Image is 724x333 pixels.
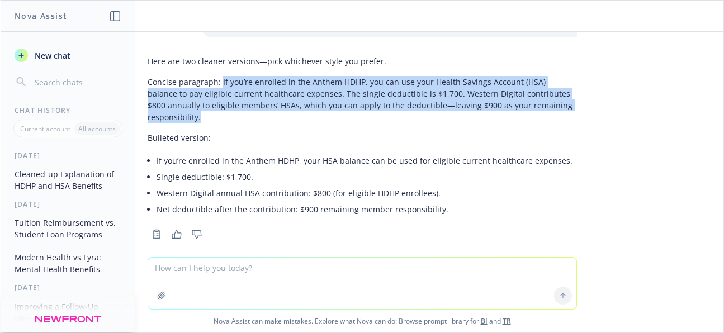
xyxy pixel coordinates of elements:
li: Net deductible after the contribution: $900 remaining member responsibility. [157,201,577,217]
p: Current account [20,124,70,134]
button: Modern Health vs Lyra: Mental Health Benefits [10,248,126,278]
div: [DATE] [1,199,135,209]
button: Thumbs down [188,226,206,242]
a: TR [503,316,511,326]
li: Single deductible: $1,700. [157,169,577,185]
div: [DATE] [1,283,135,292]
li: If you’re enrolled in the Anthem HDHP, your HSA balance can be used for eligible current healthca... [157,153,577,169]
li: Western Digital annual HSA contribution: $800 (for eligible HDHP enrollees). [157,185,577,201]
p: All accounts [78,124,116,134]
div: Chat History [1,106,135,115]
p: Bulleted version: [148,132,577,144]
div: [DATE] [1,151,135,160]
button: Tuition Reimbursement vs. Student Loan Programs [10,213,126,244]
button: Improving a Follow-Up Message [10,297,126,327]
p: Here are two cleaner versions—pick whichever style you prefer. [148,55,577,67]
input: Search chats [32,74,121,90]
span: New chat [32,50,70,61]
p: Concise paragraph: If you’re enrolled in the Anthem HDHP, you can use your Health Savings Account... [148,76,577,123]
span: Nova Assist can make mistakes. Explore what Nova can do: Browse prompt library for and [5,310,719,332]
h1: Nova Assist [15,10,67,22]
button: New chat [10,45,126,65]
a: BI [481,316,488,326]
button: Cleaned-up Explanation of HDHP and HSA Benefits [10,165,126,195]
svg: Copy to clipboard [152,229,162,239]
